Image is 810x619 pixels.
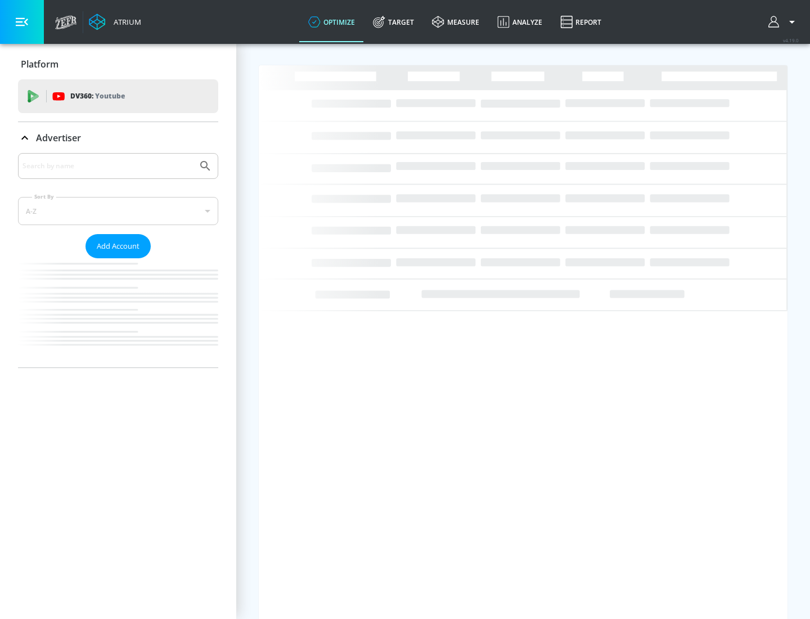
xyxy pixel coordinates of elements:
span: Add Account [97,240,139,253]
p: Youtube [95,90,125,102]
a: Report [551,2,610,42]
p: Advertiser [36,132,81,144]
div: DV360: Youtube [18,79,218,113]
a: Analyze [488,2,551,42]
span: v 4.19.0 [783,37,799,43]
a: Target [364,2,423,42]
div: Advertiser [18,153,218,367]
p: Platform [21,58,58,70]
a: Atrium [89,14,141,30]
a: optimize [299,2,364,42]
p: DV360: [70,90,125,102]
div: A-Z [18,197,218,225]
input: Search by name [22,159,193,173]
label: Sort By [32,193,56,200]
div: Advertiser [18,122,218,154]
nav: list of Advertiser [18,258,218,367]
a: measure [423,2,488,42]
button: Add Account [85,234,151,258]
div: Atrium [109,17,141,27]
div: Platform [18,48,218,80]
